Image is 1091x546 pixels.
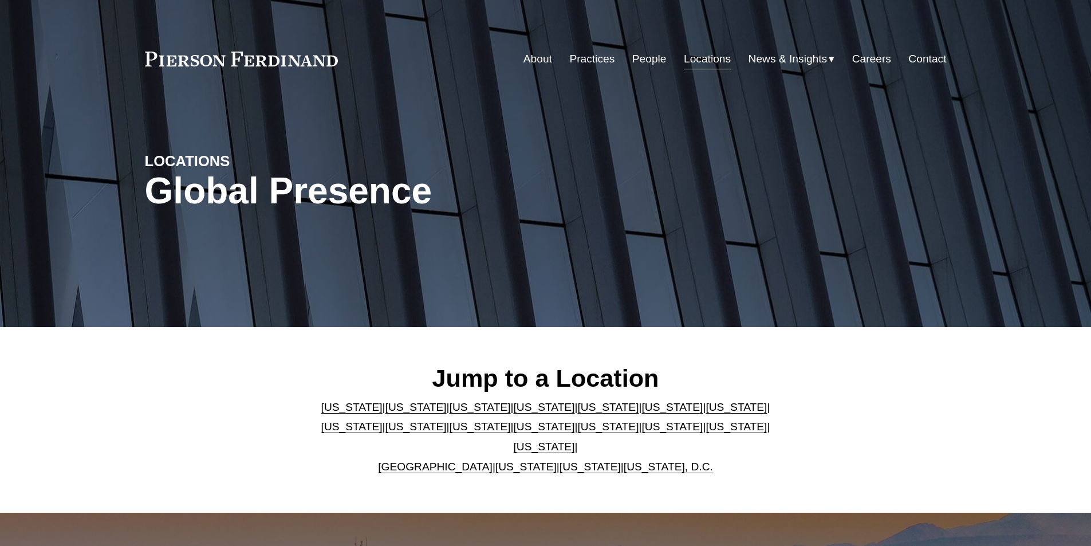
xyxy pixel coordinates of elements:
[145,152,345,170] h4: LOCATIONS
[312,398,779,477] p: | | | | | | | | | | | | | | | | | |
[145,170,679,212] h1: Global Presence
[514,421,575,433] a: [US_STATE]
[641,421,703,433] a: [US_STATE]
[450,421,511,433] a: [US_STATE]
[514,441,575,453] a: [US_STATE]
[908,48,946,70] a: Contact
[450,401,511,413] a: [US_STATE]
[523,48,552,70] a: About
[749,48,835,70] a: folder dropdown
[312,363,779,393] h2: Jump to a Location
[852,48,891,70] a: Careers
[378,461,493,473] a: [GEOGRAPHIC_DATA]
[495,461,557,473] a: [US_STATE]
[577,421,639,433] a: [US_STATE]
[706,401,767,413] a: [US_STATE]
[706,421,767,433] a: [US_STATE]
[641,401,703,413] a: [US_STATE]
[632,48,667,70] a: People
[684,48,731,70] a: Locations
[624,461,713,473] a: [US_STATE], D.C.
[514,401,575,413] a: [US_STATE]
[560,461,621,473] a: [US_STATE]
[385,401,447,413] a: [US_STATE]
[321,421,383,433] a: [US_STATE]
[749,49,828,69] span: News & Insights
[385,421,447,433] a: [US_STATE]
[321,401,383,413] a: [US_STATE]
[569,48,615,70] a: Practices
[577,401,639,413] a: [US_STATE]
